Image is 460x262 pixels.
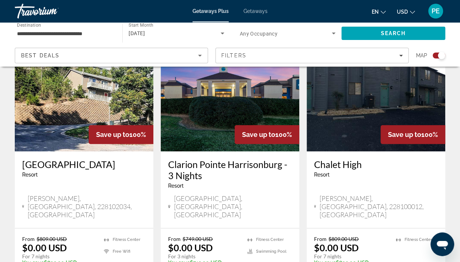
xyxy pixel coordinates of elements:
[21,51,202,60] mat-select: Sort by
[168,159,292,181] a: Clarion Pointe Harrisonburg - 3 Nights
[22,172,38,178] span: Resort
[320,194,438,219] span: [PERSON_NAME], [GEOGRAPHIC_DATA], 228100012, [GEOGRAPHIC_DATA]
[372,6,386,17] button: Change language
[192,8,229,14] a: Getaways Plus
[22,236,35,242] span: From
[426,3,445,19] button: User Menu
[161,33,299,151] img: Clarion Pointe Harrisonburg - 3 Nights
[129,30,145,36] span: [DATE]
[256,237,284,242] span: Fitness Center
[168,236,181,242] span: From
[314,159,438,170] a: Chalet High
[314,253,388,260] p: For 7 nights
[314,242,359,253] p: $0.00 USD
[22,242,67,253] p: $0.00 USD
[405,237,432,242] span: Fitness Center
[307,33,445,151] img: Chalet High
[17,23,41,28] span: Destination
[314,236,327,242] span: From
[21,53,59,58] span: Best Deals
[168,183,184,189] span: Resort
[243,8,268,14] a: Getaways
[174,194,292,219] span: [GEOGRAPHIC_DATA], [GEOGRAPHIC_DATA], [GEOGRAPHIC_DATA]
[183,236,213,242] span: $749.00 USD
[17,29,113,38] input: Select destination
[22,159,146,170] a: [GEOGRAPHIC_DATA]
[430,232,454,256] iframe: Button to launch messaging window
[314,172,330,178] span: Resort
[168,253,240,260] p: For 3 nights
[235,125,299,144] div: 100%
[341,27,445,40] button: Search
[381,30,406,36] span: Search
[28,194,146,219] span: [PERSON_NAME], [GEOGRAPHIC_DATA], 228102034, [GEOGRAPHIC_DATA]
[416,50,427,61] span: Map
[113,237,140,242] span: Fitness Center
[397,6,415,17] button: Change currency
[221,53,246,58] span: Filters
[372,9,379,15] span: en
[113,249,130,254] span: Free Wifi
[240,31,278,37] span: Any Occupancy
[432,7,440,15] span: PE
[129,23,153,28] span: Start Month
[37,236,67,242] span: $809.00 USD
[242,131,275,138] span: Save up to
[397,9,408,15] span: USD
[168,242,213,253] p: $0.00 USD
[22,253,96,260] p: For 7 nights
[96,131,129,138] span: Save up to
[328,236,359,242] span: $809.00 USD
[89,125,153,144] div: 100%
[15,1,89,21] a: Travorium
[256,249,286,254] span: Swimming Pool
[15,33,153,151] img: Creekside Village
[388,131,421,138] span: Save up to
[381,125,445,144] div: 100%
[215,48,409,63] button: Filters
